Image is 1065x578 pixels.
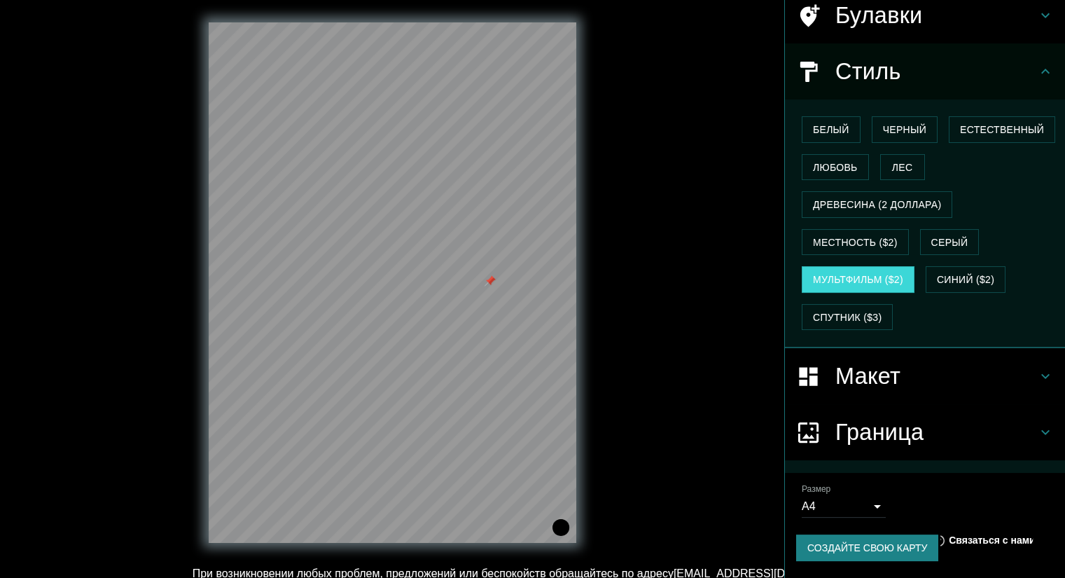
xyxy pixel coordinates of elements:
[835,364,900,389] font: Макет
[872,116,938,143] button: Черный
[835,420,924,445] font: Граница
[920,229,980,256] button: Серый
[785,404,1065,460] div: Граница
[813,312,882,323] font: Спутник ($3)
[802,304,893,331] button: Спутник ($3)
[949,116,1055,143] button: Естественный
[802,154,869,181] button: Любовь
[880,154,925,181] button: Лес
[785,43,1065,99] div: Стиль
[883,124,926,135] font: Черный
[802,495,886,518] div: А4
[926,266,1005,293] button: Синий ($2)
[835,59,901,84] font: Стиль
[835,3,922,28] font: Булавки
[552,519,569,536] button: Включить атрибуцию
[937,274,994,285] font: Синий ($2)
[813,162,858,173] font: Любовь
[892,162,913,173] font: Лес
[802,116,861,143] button: Белый
[802,229,909,256] button: Местность ($2)
[796,535,938,561] button: Создайте свою карту
[802,266,914,293] button: Мультфильм ($2)
[940,523,1050,563] iframe: Справка по запуску виджетов
[209,22,576,543] canvas: Карта
[813,237,898,248] font: Местность ($2)
[807,542,927,553] font: Создайте свою карту
[802,485,830,494] font: Размер
[960,124,1044,135] font: Естественный
[931,237,968,248] font: Серый
[802,500,816,512] font: А4
[785,348,1065,404] div: Макет
[813,274,903,285] font: Мультфильм ($2)
[813,199,941,210] font: Древесина (2 доллара)
[813,124,849,135] font: Белый
[802,191,952,218] button: Древесина (2 доллара)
